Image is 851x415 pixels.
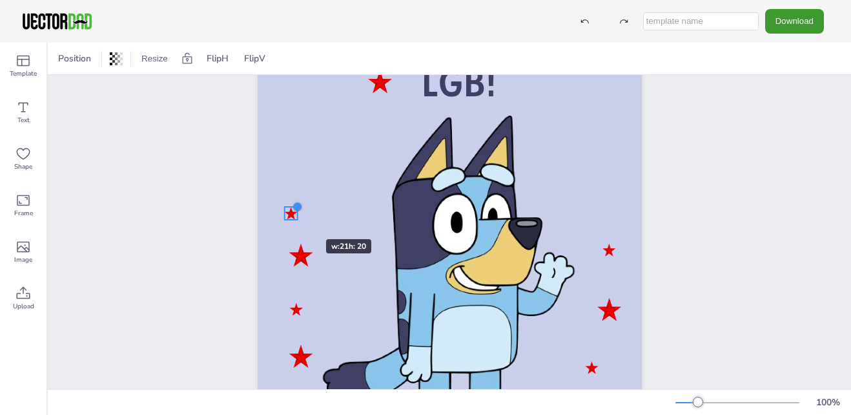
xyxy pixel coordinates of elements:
[204,50,231,67] span: FlipH
[13,301,34,312] span: Upload
[17,115,30,125] span: Text
[10,69,37,79] span: Template
[14,208,33,218] span: Frame
[643,12,759,30] input: template name
[326,239,371,253] div: w: 21 h: 20
[812,396,843,409] div: 100 %
[241,50,268,67] span: FlipV
[14,255,32,265] span: Image
[56,52,94,65] span: Position
[765,9,824,33] button: Download
[421,58,497,107] span: LGB!
[14,162,32,172] span: Shape
[21,12,94,31] img: VectorDad-1.png
[136,48,173,69] button: Resize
